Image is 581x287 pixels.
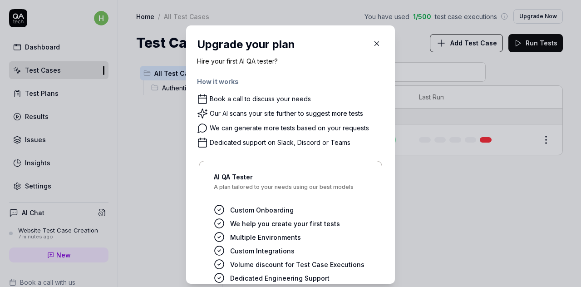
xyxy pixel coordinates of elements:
span: Multiple Environments [230,233,301,242]
span: Dedicated Engineering Support [230,273,330,283]
h2: Upgrade your plan [197,36,384,53]
span: Volume discount for Test Case Executions [230,260,364,269]
span: A plan tailored to your needs using our best models [214,184,367,197]
span: Custom Integrations [230,246,295,256]
h4: AI QA Tester [214,172,367,182]
p: Hire your first AI QA tester? [197,56,384,66]
div: We can generate more tests based on your requests [210,124,369,132]
span: We help you create your first tests [230,219,340,228]
h4: How it works [197,77,384,94]
div: Our AI scans your site further to suggest more tests [210,109,363,118]
div: Book a call to discuss your needs [210,95,311,103]
div: Dedicated support on Slack, Discord or Teams [210,139,350,147]
button: Close Modal [369,36,384,51]
span: Custom Onboarding [230,205,294,215]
